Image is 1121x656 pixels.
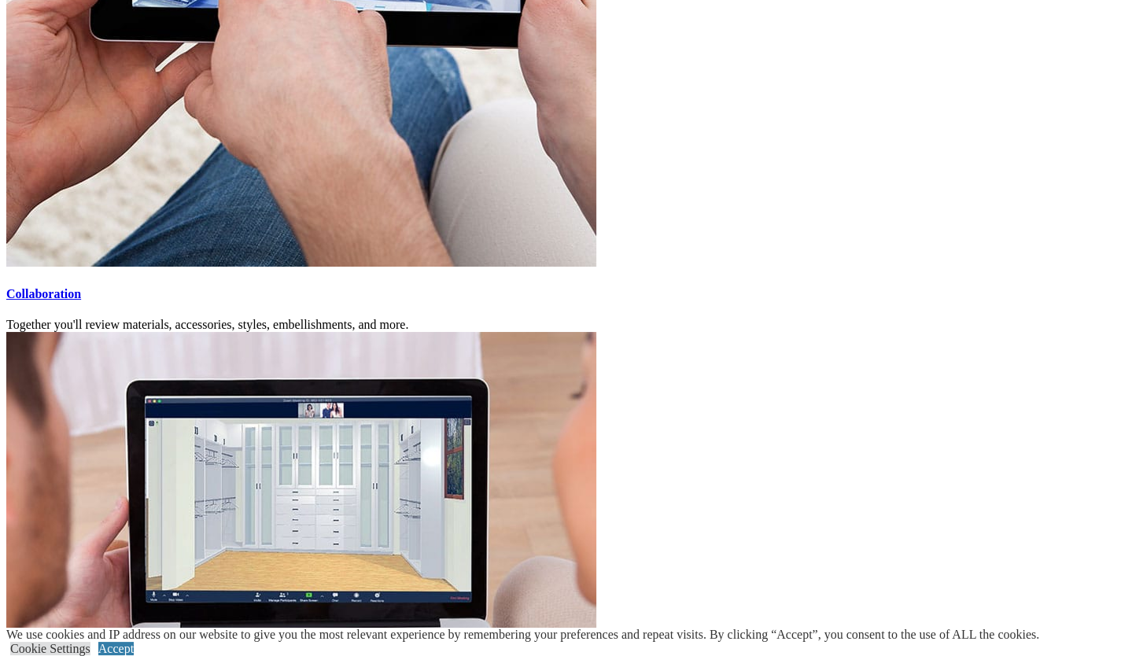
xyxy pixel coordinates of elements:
a: Cookie Settings [10,642,90,655]
a: read more about Collaboration [6,256,596,269]
a: Accept [98,642,134,655]
div: We use cookies and IP address on our website to give you the most relevant experience by remember... [6,628,1039,642]
a: Collaboration [6,287,1115,301]
span: Together you'll review materials, accessories, styles, embellishments, and more. [6,318,408,331]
